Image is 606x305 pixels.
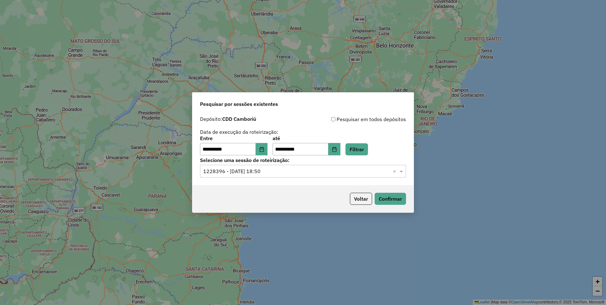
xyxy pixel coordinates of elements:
span: Clear all [393,167,398,175]
button: Filtrar [345,143,368,155]
label: Selecione uma sessão de roteirização: [200,156,406,164]
div: Pesquisar em todos depósitos [303,115,406,123]
button: Choose Date [256,143,268,156]
button: Voltar [350,193,372,205]
span: Pesquisar por sessões existentes [200,100,278,108]
label: até [273,134,340,142]
button: Confirmar [375,193,406,205]
button: Choose Date [328,143,340,156]
label: Depósito: [200,115,256,123]
label: Data de execução da roteirização: [200,128,278,136]
strong: CDD Camboriú [222,116,256,122]
label: Entre [200,134,268,142]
